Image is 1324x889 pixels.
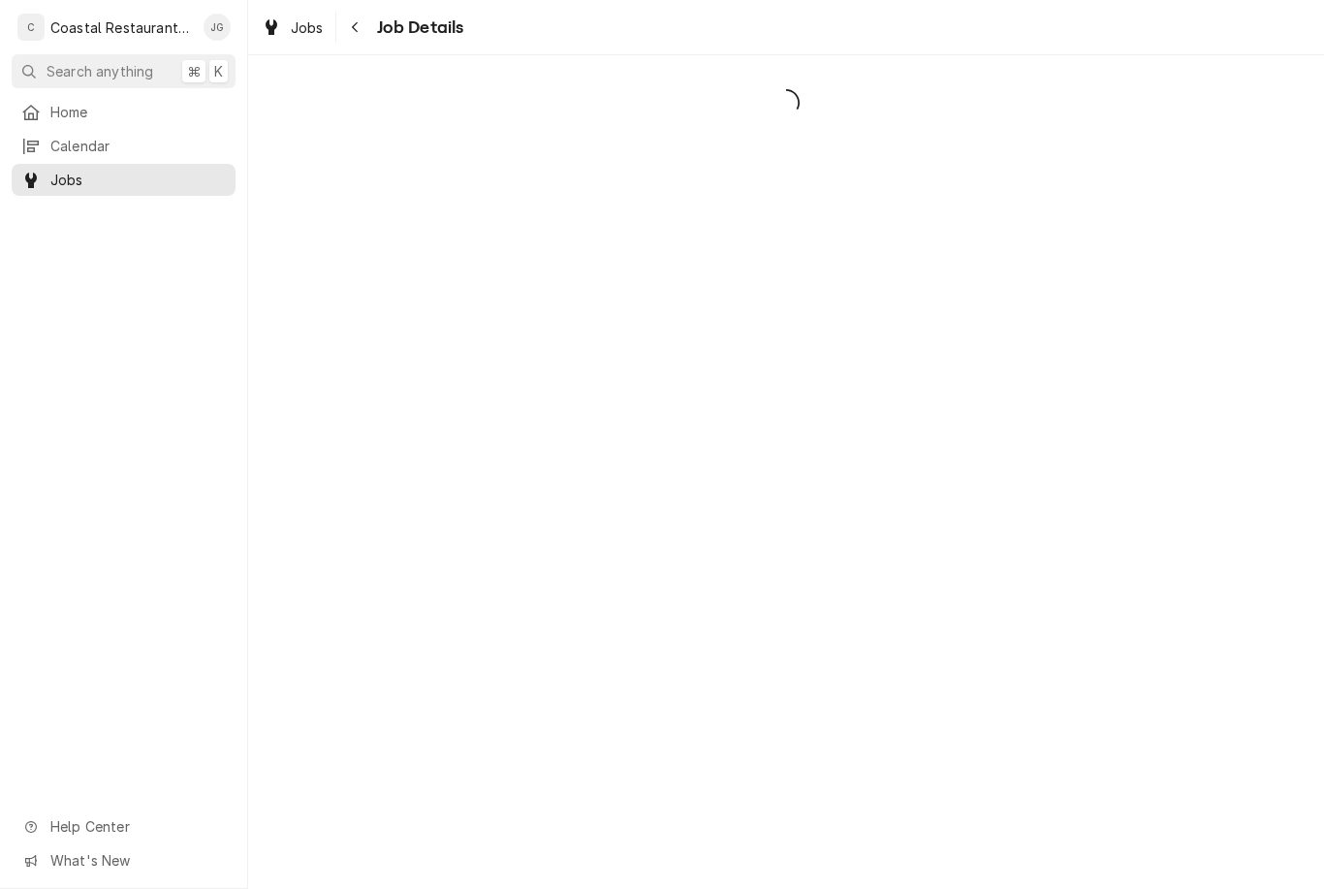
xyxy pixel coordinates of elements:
[47,61,153,81] span: Search anything
[12,164,236,196] a: Jobs
[12,96,236,128] a: Home
[248,82,1324,123] span: Loading...
[187,61,201,81] span: ⌘
[214,61,223,81] span: K
[50,816,224,837] span: Help Center
[12,810,236,842] a: Go to Help Center
[291,17,324,38] span: Jobs
[204,14,231,41] div: James Gatton's Avatar
[17,14,45,41] div: C
[254,12,331,44] a: Jobs
[50,17,193,38] div: Coastal Restaurant Repair
[371,15,464,41] span: Job Details
[340,12,371,43] button: Navigate back
[204,14,231,41] div: JG
[12,130,236,162] a: Calendar
[50,170,226,190] span: Jobs
[50,136,226,156] span: Calendar
[50,850,224,871] span: What's New
[12,844,236,876] a: Go to What's New
[12,54,236,88] button: Search anything⌘K
[50,102,226,122] span: Home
